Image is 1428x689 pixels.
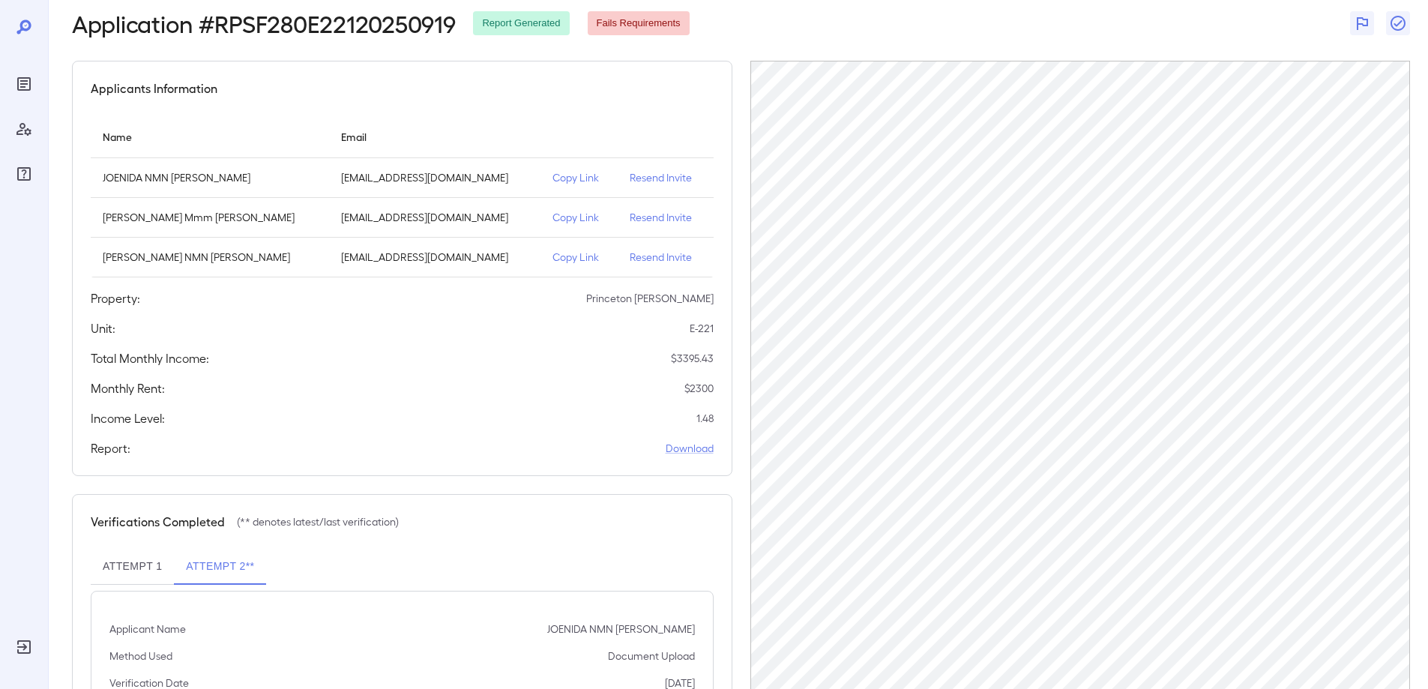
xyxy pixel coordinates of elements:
p: (** denotes latest/last verification) [237,514,399,529]
p: [EMAIL_ADDRESS][DOMAIN_NAME] [341,210,528,225]
h2: Application # RPSF280E22120250919 [72,10,455,37]
button: Attempt 2** [174,549,266,585]
p: Applicant Name [109,622,186,637]
div: Log Out [12,635,36,659]
table: simple table [91,115,714,277]
h5: Applicants Information [91,79,217,97]
h5: Verifications Completed [91,513,225,531]
h5: Income Level: [91,409,165,427]
h5: Report: [91,439,130,457]
p: Document Upload [608,649,695,664]
h5: Unit: [91,319,115,337]
p: Copy Link [552,210,606,225]
p: E-221 [690,321,714,336]
button: Attempt 1 [91,549,174,585]
a: Download [666,441,714,456]
span: Fails Requirements [588,16,690,31]
p: Method Used [109,649,172,664]
h5: Property: [91,289,140,307]
p: Copy Link [552,170,606,185]
p: $ 2300 [684,381,714,396]
th: Name [91,115,329,158]
p: [EMAIL_ADDRESS][DOMAIN_NAME] [341,250,528,265]
th: Email [329,115,540,158]
p: [EMAIL_ADDRESS][DOMAIN_NAME] [341,170,528,185]
p: 1.48 [696,411,714,426]
p: $ 3395.43 [671,351,714,366]
p: JOENIDA NMN [PERSON_NAME] [547,622,695,637]
div: Manage Users [12,117,36,141]
p: [PERSON_NAME] Mmm [PERSON_NAME] [103,210,317,225]
p: Resend Invite [630,250,701,265]
div: FAQ [12,162,36,186]
p: [PERSON_NAME] NMN [PERSON_NAME] [103,250,317,265]
p: Resend Invite [630,170,701,185]
div: Reports [12,72,36,96]
p: Copy Link [552,250,606,265]
span: Report Generated [473,16,569,31]
p: Resend Invite [630,210,701,225]
p: JOENIDA NMN [PERSON_NAME] [103,170,317,185]
button: Flag Report [1350,11,1374,35]
h5: Monthly Rent: [91,379,165,397]
h5: Total Monthly Income: [91,349,209,367]
button: Close Report [1386,11,1410,35]
p: Princeton [PERSON_NAME] [586,291,714,306]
